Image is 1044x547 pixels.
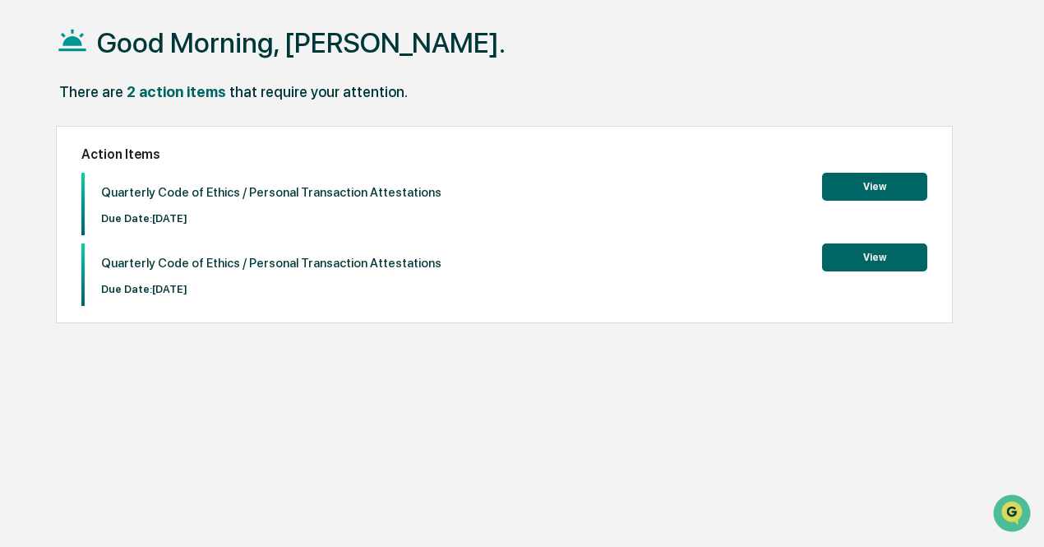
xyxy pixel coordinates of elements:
span: Preclearance [33,206,106,223]
div: Start new chat [56,125,270,141]
span: Attestations [136,206,204,223]
p: Quarterly Code of Ethics / Personal Transaction Attestations [101,256,441,271]
img: 1746055101610-c473b297-6a78-478c-a979-82029cc54cd1 [16,125,46,155]
p: Due Date: [DATE] [101,283,441,295]
span: Pylon [164,278,199,290]
a: 🔎Data Lookup [10,231,110,261]
a: View [822,178,927,193]
a: 🗄️Attestations [113,200,210,229]
button: View [822,243,927,271]
p: Due Date: [DATE] [101,212,441,225]
div: 2 action items [127,83,226,100]
button: View [822,173,927,201]
span: Data Lookup [33,238,104,254]
a: 🖐️Preclearance [10,200,113,229]
a: Powered byPylon [116,277,199,290]
p: How can we help? [16,34,299,60]
div: There are [59,83,123,100]
div: 🗄️ [119,208,132,221]
h2: Action Items [81,146,927,162]
div: 🔎 [16,239,30,253]
a: View [822,248,927,264]
p: Quarterly Code of Ethics / Personal Transaction Attestations [101,185,441,200]
div: that require your attention. [229,83,408,100]
h1: Good Morning, [PERSON_NAME]. [97,26,506,59]
iframe: Open customer support [991,493,1036,537]
div: 🖐️ [16,208,30,221]
div: We're available if you need us! [56,141,208,155]
button: Start new chat [279,130,299,150]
